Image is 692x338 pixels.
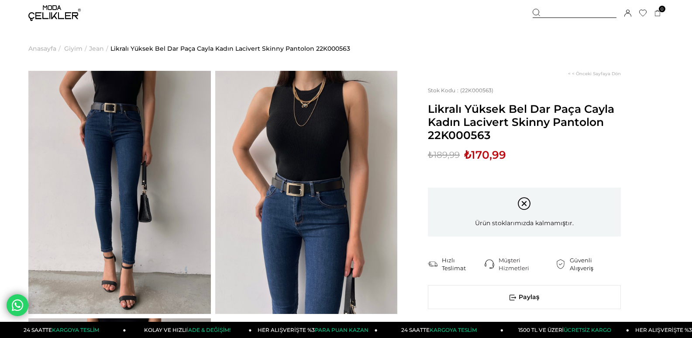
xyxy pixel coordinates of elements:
span: Stok Kodu [428,87,460,94]
span: (22K000563) [428,87,493,94]
img: security.png [556,259,565,269]
img: logo [28,5,81,21]
div: Güvenli Alışveriş [570,256,621,272]
a: KOLAY VE HIZLIİADE & DEĞİŞİM! [126,322,251,338]
span: ÜCRETSİZ KARGO [564,327,611,333]
img: Likralı Yüksek Bel Dar Paça Cayla Kadın Lacivert Skinny Pantolon 22K000563 [28,71,211,314]
a: Likralı Yüksek Bel Dar Paça Cayla Kadın Lacivert Skinny Pantolon 22K000563 [110,26,350,71]
a: Anasayfa [28,26,56,71]
img: shipping.png [428,259,437,269]
span: 0 [659,6,665,12]
a: 0 [654,10,661,17]
a: 24 SAATTEKARGOYA TESLİM [378,322,503,338]
img: Likralı Yüksek Bel Dar Paça Cayla Kadın Lacivert Skinny Pantolon 22K000563 [215,71,398,314]
li: > [28,26,63,71]
li: > [89,26,110,71]
a: < < Önceki Sayfaya Dön [568,71,621,77]
span: KARGOYA TESLİM [430,327,477,333]
div: Hızlı Teslimat [442,256,485,272]
span: Paylaş [428,286,620,309]
div: Ürün stoklarımızda kalmamıştır. [428,188,621,237]
div: Müşteri Hizmetleri [499,256,556,272]
a: Giyim [64,26,83,71]
span: PARA PUAN KAZAN [315,327,368,333]
span: ₺170,99 [464,148,506,161]
a: Jean [89,26,104,71]
img: call-center.png [485,259,494,269]
li: > [64,26,89,71]
span: İADE & DEĞİŞİM! [187,327,231,333]
span: Likralı Yüksek Bel Dar Paça Cayla Kadın Lacivert Skinny Pantolon 22K000563 [428,102,621,142]
span: ₺189,99 [428,148,460,161]
span: KARGOYA TESLİM [52,327,99,333]
a: 1500 TL VE ÜZERİÜCRETSİZ KARGO [503,322,629,338]
a: HER ALIŞVERİŞTE %3PARA PUAN KAZAN [252,322,378,338]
